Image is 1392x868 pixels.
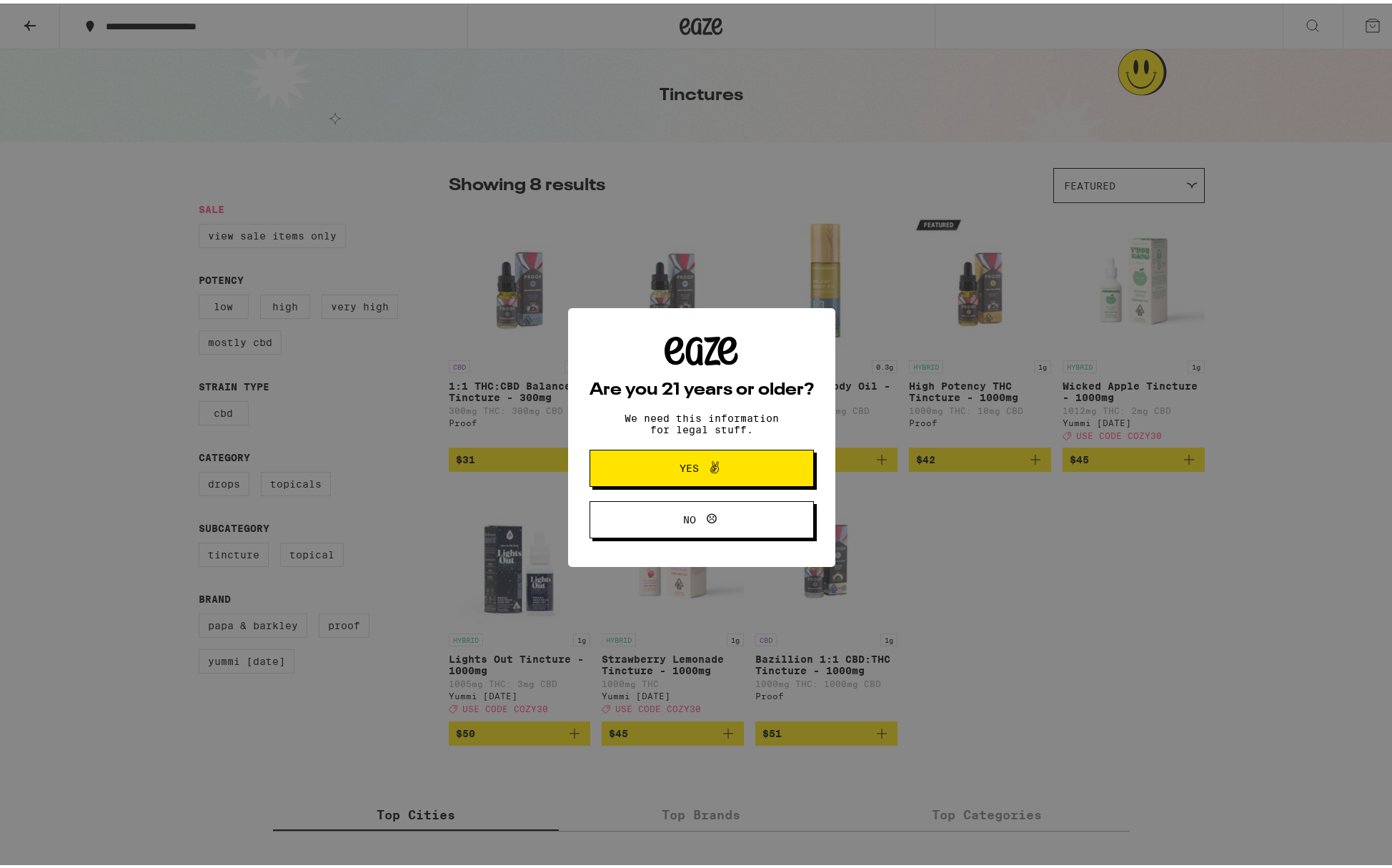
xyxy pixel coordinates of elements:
[590,446,814,483] button: Yes
[590,498,814,535] button: No
[683,511,696,521] span: No
[612,409,791,432] p: We need this information for legal stuff.
[590,378,814,395] h2: Are you 21 years or older?
[680,460,699,470] span: Yes
[9,10,103,21] span: Hi. Need any help?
